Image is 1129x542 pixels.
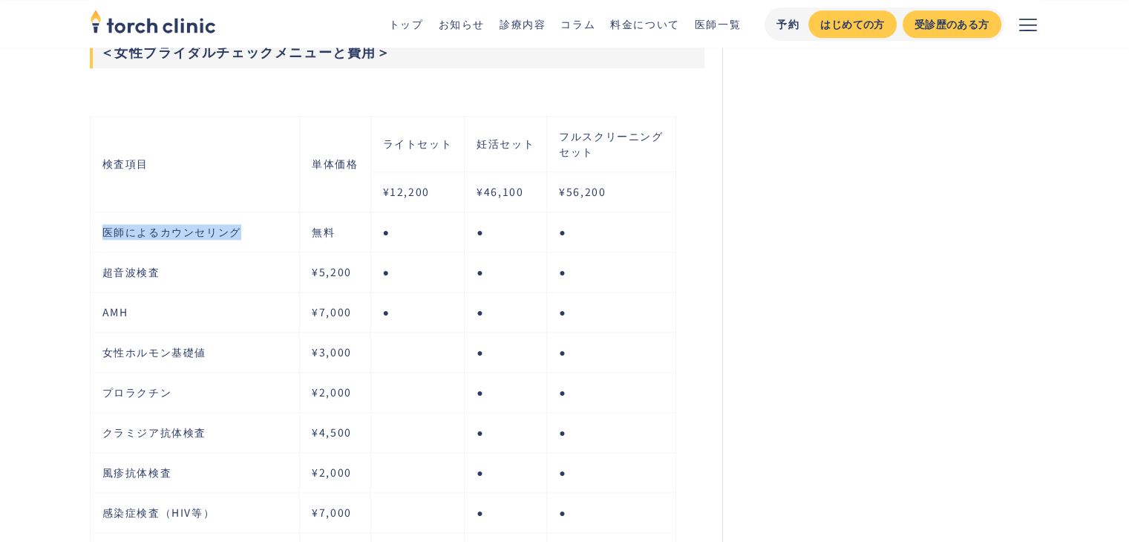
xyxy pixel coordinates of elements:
[90,412,300,452] td: クラミジア抗体検査
[500,16,546,31] a: 診療内容
[547,452,675,492] td: ●
[547,412,675,452] td: ●
[465,292,547,332] td: ●
[914,16,989,32] div: 受診歴のある方
[90,10,216,37] a: home
[370,252,465,292] td: ●
[776,16,799,32] div: 予約
[300,292,370,332] td: ¥7,000
[465,492,547,532] td: ●
[547,116,675,172] td: フルスクリーニング セット
[90,452,300,492] td: 風疹抗体検査
[389,16,424,31] a: トップ
[547,172,675,212] td: ¥56,200
[465,212,547,252] td: ●
[300,492,370,532] td: ¥7,000
[300,452,370,492] td: ¥2,000
[90,4,216,37] img: torch clinic
[465,412,547,452] td: ●
[465,252,547,292] td: ●
[90,252,300,292] td: 超音波検査
[610,16,680,31] a: 料金について
[90,292,300,332] td: AMH
[300,372,370,412] td: ¥2,000
[465,372,547,412] td: ●
[465,452,547,492] td: ●
[438,16,484,31] a: お知らせ
[903,10,1001,38] a: 受診歴のある方
[547,372,675,412] td: ●
[300,332,370,372] td: ¥3,000
[820,16,884,32] div: はじめての方
[465,172,547,212] td: ¥46,100
[547,292,675,332] td: ●
[100,42,391,61] strong: ＜女性ブライダルチェックメニューと費用＞
[547,492,675,532] td: ●
[300,412,370,452] td: ¥4,500
[370,116,465,172] td: ライトセット
[808,10,896,38] a: はじめての方
[90,492,300,532] td: 感染症検査（HIV等）
[90,332,300,372] td: 女性ホルモン基礎値
[465,116,547,172] td: 妊活セット
[547,332,675,372] td: ●
[370,292,465,332] td: ●
[465,332,547,372] td: ●
[90,212,300,252] td: 医師によるカウンセリング
[90,372,300,412] td: プロラクチン
[547,212,675,252] td: ●
[90,116,300,212] td: 検査項目
[695,16,741,31] a: 医師一覧
[300,212,370,252] td: 無料
[370,212,465,252] td: ●
[560,16,595,31] a: コラム
[300,116,370,212] td: 単体価格
[300,252,370,292] td: ¥5,200
[547,252,675,292] td: ●
[370,172,465,212] td: ¥12,200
